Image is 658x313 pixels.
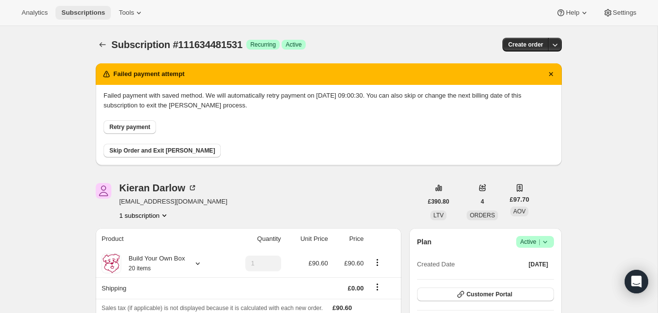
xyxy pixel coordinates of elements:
span: Analytics [22,9,48,17]
span: Sales tax (if applicable) is not displayed because it is calculated with each new order. [102,305,323,312]
span: AOV [513,208,526,215]
th: Unit Price [284,228,331,250]
span: [EMAIL_ADDRESS][DOMAIN_NAME] [119,197,227,207]
th: Shipping [96,277,225,299]
button: £390.80 [422,195,455,209]
span: Retry payment [109,123,150,131]
span: £390.80 [428,198,449,206]
h2: Failed payment attempt [113,69,184,79]
span: 4 [481,198,484,206]
div: Kieran Darlow [119,183,197,193]
button: Subscriptions [96,38,109,52]
button: [DATE] [523,258,554,271]
button: Tools [113,6,150,20]
span: | [539,238,540,246]
span: LTV [433,212,444,219]
span: Active [520,237,550,247]
span: £90.60 [344,260,364,267]
span: Tools [119,9,134,17]
button: Subscriptions [55,6,111,20]
span: Help [566,9,579,17]
button: Retry payment [104,120,156,134]
button: Help [550,6,595,20]
div: Build Your Own Box [121,254,185,273]
button: Settings [597,6,642,20]
span: Created Date [417,260,455,269]
button: 4 [475,195,490,209]
span: Customer Portal [467,290,512,298]
button: Dismiss notification [544,67,558,81]
span: Settings [613,9,636,17]
span: Recurring [250,41,276,49]
span: Subscription #111634481531 [111,39,242,50]
span: ORDERS [470,212,495,219]
span: [DATE] [528,261,548,268]
span: £97.70 [510,195,529,205]
th: Quantity [225,228,284,250]
span: £0.00 [348,285,364,292]
span: Kieran Darlow [96,183,111,199]
th: Product [96,228,225,250]
button: Analytics [16,6,53,20]
button: Product actions [119,210,169,220]
button: Skip Order and Exit [PERSON_NAME] [104,144,221,157]
small: 20 items [129,265,151,272]
th: Price [331,228,367,250]
div: Open Intercom Messenger [625,270,648,293]
span: Subscriptions [61,9,105,17]
p: Failed payment with saved method. We will automatically retry payment on [DATE] 09:00:30. You can... [104,91,554,110]
span: Active [286,41,302,49]
span: Create order [508,41,543,49]
img: product img [102,254,121,273]
button: Customer Portal [417,287,554,301]
span: £90.60 [309,260,328,267]
button: Product actions [369,257,385,268]
span: Skip Order and Exit [PERSON_NAME] [109,147,215,155]
h2: Plan [417,237,432,247]
button: Shipping actions [369,282,385,292]
button: Create order [502,38,549,52]
span: £90.60 [333,304,352,312]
